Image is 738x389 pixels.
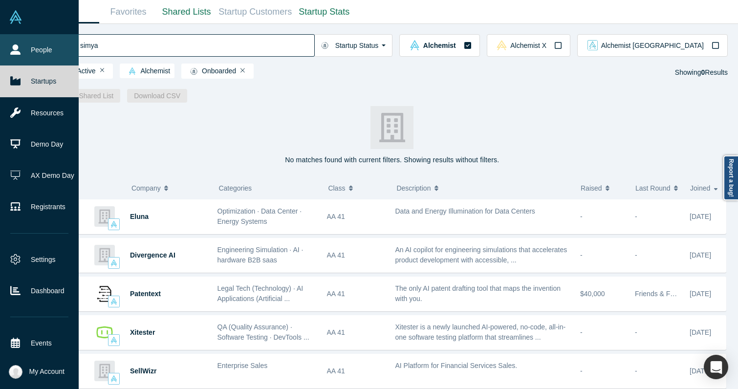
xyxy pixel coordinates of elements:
strong: 0 [701,68,705,76]
button: Class [328,178,381,198]
h4: No matches found with current filters. Showing results without filters. [57,156,728,164]
img: alchemist_aj Vault Logo [587,40,598,50]
button: My Account [9,365,65,379]
a: Startup Stats [295,0,353,23]
span: An AI copilot for engineering simulations that accelerates product development with accessible, ... [395,246,567,264]
span: Alchemist [GEOGRAPHIC_DATA] [601,42,704,49]
span: Friends & Family [635,290,686,298]
div: AA 41 [327,354,385,388]
span: - [580,251,583,259]
img: Startup status [190,67,197,75]
span: Xitester is a newly launched AI-powered, no-code, all-in-one software testing platform that strea... [395,323,566,341]
img: Startup status [321,42,328,49]
span: Optimization · Data Center · Energy Systems [217,207,302,225]
a: SellWizr [130,367,156,375]
button: Download CSV [127,89,187,103]
div: AA 41 [327,316,385,349]
span: - [580,328,583,336]
img: alchemist Vault Logo [110,221,117,228]
span: Categories [218,184,252,192]
input: Search by company name, class, customer, one-liner or category [79,34,314,57]
span: Legal Tech (Technology) · AI Applications (Artificial ... [217,284,304,303]
span: Enterprise Sales [217,362,268,369]
span: - [635,251,637,259]
img: Katinka Harsányi's Account [9,365,22,379]
span: Alchemist [124,67,170,75]
img: Divergence AI's Logo [94,245,115,265]
span: [DATE] [690,251,711,259]
span: QA (Quality Assurance) · Software Testing · DevTools ... [217,323,309,341]
a: Shared Lists [157,0,216,23]
button: Company [131,178,203,198]
button: alchemist Vault LogoAlchemist [399,34,479,57]
span: Engineering Simulation · AI · hardware B2B saas [217,246,304,264]
span: Data and Energy Illumination for Data Centers [395,207,535,215]
span: Last Round [635,178,671,198]
span: Onboarded [186,67,236,75]
span: Company [131,178,161,198]
img: alchemist Vault Logo [110,298,117,305]
span: [DATE] [690,213,711,220]
span: [DATE] [690,328,711,336]
div: AA 41 [327,277,385,311]
img: alchemist Vault Logo [129,67,136,75]
button: New Shared List [57,89,121,103]
button: Joined [690,178,721,198]
a: Patentext [130,290,161,298]
a: Eluna [130,213,149,220]
span: Alchemist [423,42,456,49]
a: Divergence AI [130,251,175,259]
a: Favorites [99,0,157,23]
a: Xitester [130,328,155,336]
span: The only AI patent drafting tool that maps the invention with you. [395,284,561,303]
div: AA 41 [327,238,385,272]
button: Startup Status [314,34,393,57]
img: alchemist Vault Logo [110,375,117,382]
img: alchemistx Vault Logo [497,40,507,50]
button: Remove Filter [100,67,105,74]
a: Startup Customers [216,0,295,23]
img: alchemist Vault Logo [110,337,117,344]
span: My Account [29,367,65,377]
img: Alchemist Vault Logo [9,10,22,24]
span: - [635,328,637,336]
button: Description [396,178,570,198]
span: Alchemist X [510,42,546,49]
img: Xitester's Logo [94,322,115,343]
span: - [635,367,637,375]
img: SellWizr's Logo [94,361,115,381]
span: - [580,213,583,220]
span: Active [61,67,96,75]
div: AA 41 [327,200,385,234]
img: Patentext's Logo [94,283,115,304]
button: alchemist_aj Vault LogoAlchemist [GEOGRAPHIC_DATA] [577,34,728,57]
span: [DATE] [690,367,711,375]
span: Class [328,178,345,198]
span: $40,000 [580,290,605,298]
button: Last Round [635,178,680,198]
span: Showing Results [675,68,728,76]
span: Joined [690,178,710,198]
span: AI Platform for Financial Services Sales. [395,362,518,369]
a: Report a bug! [723,155,738,200]
img: company [370,106,413,149]
span: - [580,367,583,375]
span: Raised [581,178,602,198]
button: alchemistx Vault LogoAlchemist X [487,34,570,57]
span: [DATE] [690,290,711,298]
img: alchemist Vault Logo [410,40,420,50]
span: - [635,213,637,220]
span: Description [396,178,431,198]
img: Eluna's Logo [94,206,115,227]
button: Raised [581,178,625,198]
img: alchemist Vault Logo [110,259,117,266]
button: Remove Filter [240,67,245,74]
